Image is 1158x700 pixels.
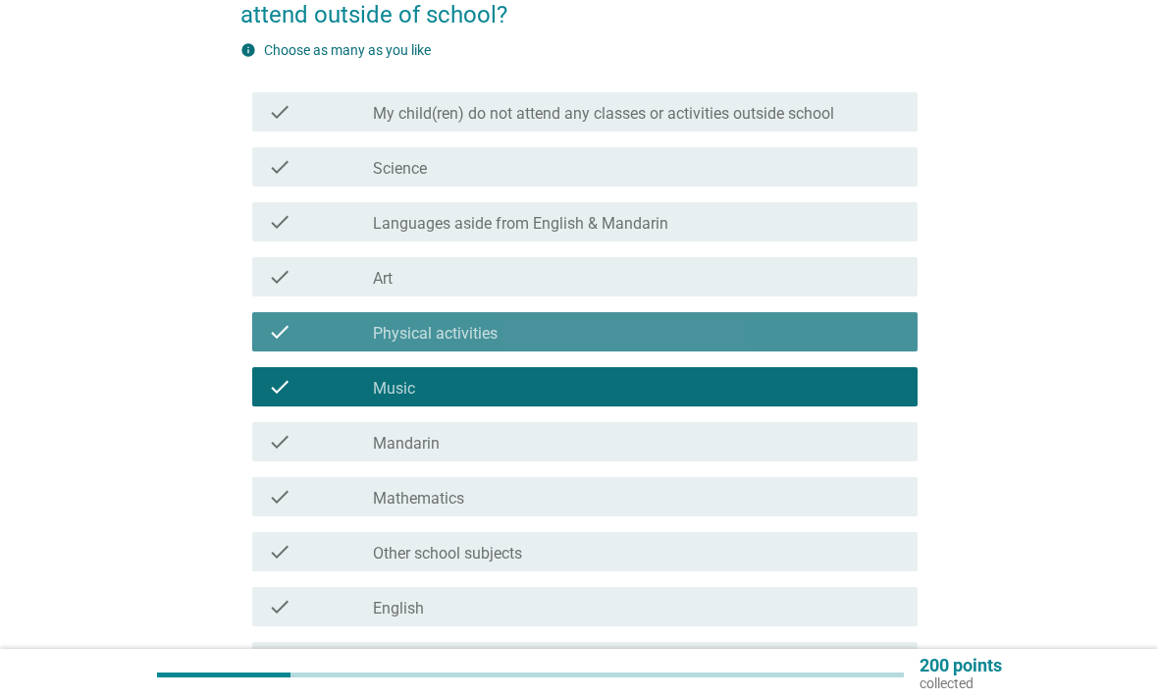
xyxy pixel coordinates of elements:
[373,434,440,454] label: Mandarin
[373,269,393,289] label: Art
[268,100,291,124] i: check
[373,379,415,399] label: Music
[268,430,291,454] i: check
[268,210,291,234] i: check
[268,540,291,564] i: check
[264,42,431,58] label: Choose as many as you like
[268,375,291,399] i: check
[240,42,256,58] i: info
[373,544,522,564] label: Other school subjects
[268,155,291,179] i: check
[268,595,291,619] i: check
[268,320,291,344] i: check
[373,214,668,234] label: Languages aside from English & Mandarin
[373,104,834,124] label: My child(ren) do not attend any classes or activities outside school
[920,674,1002,692] p: collected
[920,657,1002,674] p: 200 points
[373,159,427,179] label: Science
[373,599,424,619] label: English
[373,489,464,509] label: Mathematics
[373,324,498,344] label: Physical activities
[268,485,291,509] i: check
[268,265,291,289] i: check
